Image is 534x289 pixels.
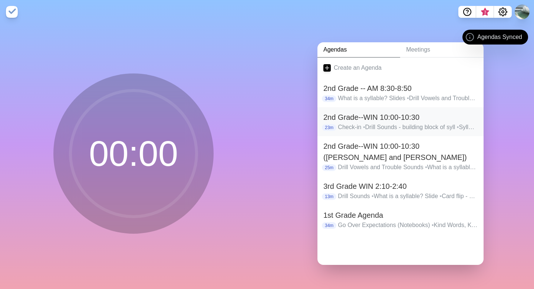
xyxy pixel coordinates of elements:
[440,193,442,199] span: •
[338,94,478,103] p: What is a syllable? Slides Drill Vowels and Trouble Sounds Card Flip-Closed with Digraphs-Door Tw...
[494,6,512,18] button: Settings
[432,222,434,228] span: •
[338,163,478,172] p: Drill Vowels and Trouble Sounds What is a syllable? Card Flip - Closed with Digraphs Syllable div...
[6,6,18,18] img: timeblocks logo
[323,83,478,94] h2: 2nd Grade -- AM 8:30-8:50
[338,192,478,201] p: Drill Sounds What is a syllable? Slide Card flip - closed, magic e Pen/Pencil or nonsense checkup...
[338,221,478,230] p: Go Over Expectations (Notebooks) Kind Words, Kind Voice Sound cards Card Flipping - whisper sound...
[425,164,427,170] span: •
[322,95,336,102] p: 34m
[323,112,478,123] h2: 2nd Grade--WIN 10:00-10:30
[400,42,484,58] a: Meetings
[477,33,522,42] span: Agendas Synced
[363,124,365,130] span: •
[322,164,336,171] p: 25m
[407,95,409,101] span: •
[338,123,478,132] p: Check-in Drill Sounds - building block of syll Syllables Building Blocks of words Write a closed ...
[482,9,488,15] span: 3
[372,193,374,199] span: •
[476,6,494,18] button: What’s new
[458,6,476,18] button: Help
[323,210,478,221] h2: 1st Grade Agenda
[322,124,336,131] p: 23m
[322,222,336,229] p: 34m
[323,181,478,192] h2: 3rd Grade WIN 2:10-2:40
[317,58,484,78] a: Create an Agenda
[323,141,478,163] h2: 2nd Grade--WIN 10:00-10:30 ([PERSON_NAME] and [PERSON_NAME])
[457,124,459,130] span: •
[322,193,336,200] p: 13m
[317,42,400,58] a: Agendas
